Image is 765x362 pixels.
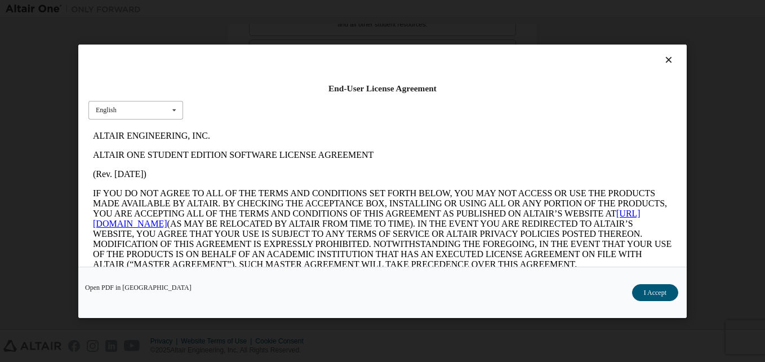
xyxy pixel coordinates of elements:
[5,43,584,53] p: (Rev. [DATE])
[632,284,678,301] button: I Accept
[5,62,584,143] p: IF YOU DO NOT AGREE TO ALL OF THE TERMS AND CONDITIONS SET FORTH BELOW, YOU MAY NOT ACCESS OR USE...
[85,284,192,290] a: Open PDF in [GEOGRAPHIC_DATA]
[96,107,117,113] div: English
[88,83,677,94] div: End-User License Agreement
[5,152,584,193] p: This Altair One Student Edition Software License Agreement (“Agreement”) is between Altair Engine...
[5,82,552,102] a: [URL][DOMAIN_NAME]
[5,24,584,34] p: ALTAIR ONE STUDENT EDITION SOFTWARE LICENSE AGREEMENT
[5,5,584,15] p: ALTAIR ENGINEERING, INC.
